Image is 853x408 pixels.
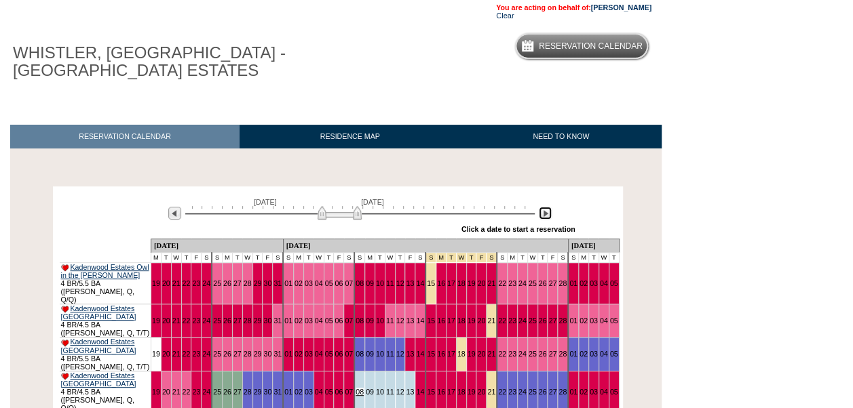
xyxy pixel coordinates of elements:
[427,317,435,325] a: 15
[468,279,476,287] a: 19
[537,253,548,263] td: T
[356,350,364,358] a: 08
[406,279,414,287] a: 13
[375,253,385,263] td: T
[600,350,608,358] a: 04
[61,264,69,271] img: favorite
[529,317,537,325] a: 25
[305,350,313,358] a: 03
[172,388,181,396] a: 21
[610,279,618,287] a: 05
[395,253,405,263] td: T
[263,279,271,287] a: 30
[60,263,151,304] td: 4 BR/5.5 BA ([PERSON_NAME], Q, Q/Q)
[233,350,242,358] a: 27
[457,388,466,396] a: 18
[335,350,343,358] a: 06
[518,350,527,358] a: 24
[558,388,567,396] a: 28
[366,350,374,358] a: 09
[568,239,619,253] td: [DATE]
[569,388,577,396] a: 01
[325,350,333,358] a: 05
[599,253,609,263] td: W
[580,388,588,396] a: 02
[427,279,435,287] a: 15
[539,42,643,51] h5: Reservation Calendar
[396,388,404,396] a: 12
[558,317,567,325] a: 28
[263,317,271,325] a: 30
[263,253,273,263] td: F
[518,279,527,287] a: 24
[548,350,556,358] a: 27
[416,350,424,358] a: 14
[539,207,552,220] img: Next
[202,317,210,325] a: 24
[568,253,578,263] td: S
[365,253,375,263] td: M
[335,388,343,396] a: 06
[508,279,516,287] a: 23
[254,350,262,358] a: 29
[254,317,262,325] a: 29
[152,388,160,396] a: 19
[610,388,618,396] a: 05
[508,317,516,325] a: 23
[213,350,221,358] a: 25
[569,279,577,287] a: 01
[295,279,303,287] a: 02
[498,317,506,325] a: 22
[273,279,282,287] a: 31
[61,371,136,388] a: Kadenwood Estates [GEOGRAPHIC_DATA]
[508,388,516,396] a: 23
[437,350,445,358] a: 16
[244,350,252,358] a: 28
[517,253,527,263] td: T
[223,350,231,358] a: 26
[580,317,588,325] a: 02
[405,253,415,263] td: F
[406,350,414,358] a: 13
[60,338,151,371] td: 4 BR/5.5 BA ([PERSON_NAME], Q, T/T)
[244,388,252,396] a: 28
[386,388,394,396] a: 11
[161,253,171,263] td: T
[61,340,69,346] img: favorite
[466,253,476,263] td: President's Week 2026
[61,304,136,321] a: Kadenwood Estates [GEOGRAPHIC_DATA]
[61,373,69,380] img: favorite
[223,388,231,396] a: 26
[427,350,435,358] a: 15
[192,317,200,325] a: 23
[303,253,314,263] td: T
[456,253,466,263] td: President's Week 2026
[386,317,394,325] a: 11
[183,350,191,358] a: 22
[284,350,292,358] a: 01
[539,350,547,358] a: 26
[361,198,384,206] span: [DATE]
[539,388,547,396] a: 26
[325,317,333,325] a: 05
[295,317,303,325] a: 02
[396,279,404,287] a: 12
[457,350,466,358] a: 18
[529,388,537,396] a: 25
[376,279,384,287] a: 10
[212,253,222,263] td: S
[529,350,537,358] a: 25
[447,350,455,358] a: 17
[385,253,395,263] td: W
[376,388,384,396] a: 10
[437,317,445,325] a: 16
[529,279,537,287] a: 25
[477,279,485,287] a: 20
[335,317,343,325] a: 06
[283,239,568,253] td: [DATE]
[325,388,333,396] a: 05
[152,350,160,358] a: 19
[344,253,354,263] td: S
[396,317,404,325] a: 12
[600,388,608,396] a: 04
